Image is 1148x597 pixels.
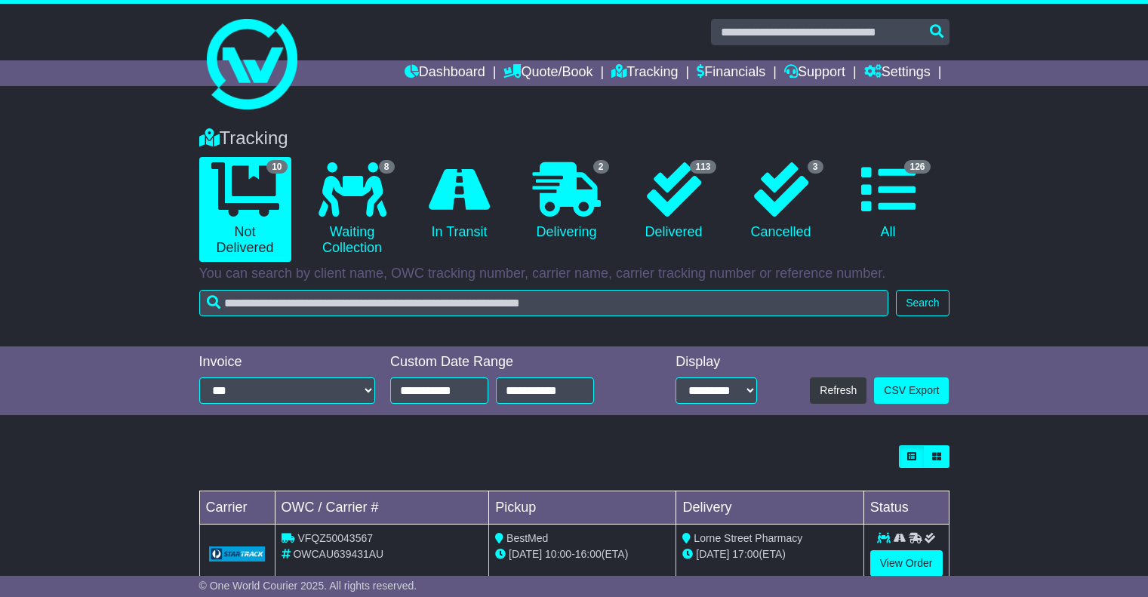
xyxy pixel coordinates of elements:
a: 10 Not Delivered [199,157,291,262]
span: VFQZ50043567 [297,532,373,544]
span: [DATE] [696,548,729,560]
span: Lorne Street Pharmacy [694,532,802,544]
div: - (ETA) [495,546,669,562]
a: Settings [864,60,931,86]
span: 126 [904,160,930,174]
td: Status [863,491,949,525]
span: © One World Courier 2025. All rights reserved. [199,580,417,592]
div: (ETA) [682,546,857,562]
span: 2 [593,160,609,174]
button: Search [896,290,949,316]
span: 8 [379,160,395,174]
span: 16:00 [575,548,602,560]
a: 113 Delivered [628,157,720,246]
a: CSV Export [874,377,949,404]
span: 10 [266,160,287,174]
td: Pickup [489,491,676,525]
span: 113 [690,160,716,174]
div: Display [676,354,757,371]
td: Carrier [199,491,275,525]
div: Tracking [192,128,957,149]
a: Financials [697,60,765,86]
button: Refresh [810,377,866,404]
a: 8 Waiting Collection [306,157,399,262]
a: Support [784,60,845,86]
span: BestMed [506,532,548,544]
img: GetCarrierServiceLogo [209,546,266,562]
span: 3 [808,160,823,174]
td: Delivery [676,491,863,525]
a: View Order [870,550,943,577]
div: Custom Date Range [390,354,630,371]
p: You can search by client name, OWC tracking number, carrier name, carrier tracking number or refe... [199,266,949,282]
span: [DATE] [509,548,542,560]
a: 3 Cancelled [735,157,827,246]
span: 17:00 [732,548,759,560]
a: 2 Delivering [521,157,613,246]
a: 126 All [842,157,934,246]
div: Invoice [199,354,376,371]
a: Dashboard [405,60,485,86]
a: Tracking [611,60,678,86]
a: Quote/Book [503,60,592,86]
span: 10:00 [545,548,571,560]
td: OWC / Carrier # [275,491,489,525]
a: In Transit [414,157,506,246]
span: OWCAU639431AU [293,548,383,560]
